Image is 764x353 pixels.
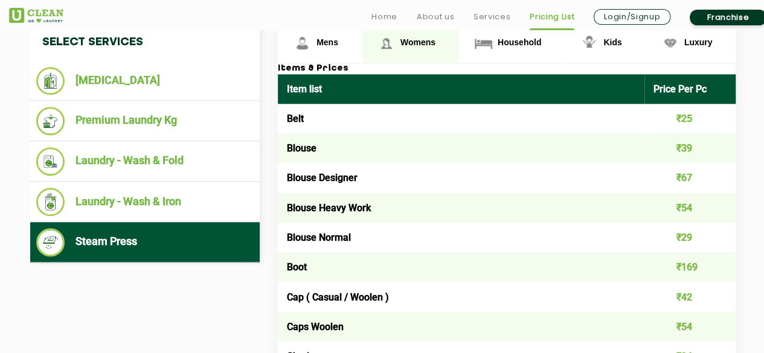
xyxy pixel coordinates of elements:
span: Kids [603,37,621,47]
img: Mens [292,33,313,54]
img: Kids [579,33,600,54]
img: Premium Laundry Kg [36,107,65,135]
img: Laundry - Wash & Fold [36,147,65,176]
li: Steam Press [36,228,254,256]
td: Blouse Normal [278,223,644,252]
th: Item list [278,74,644,104]
th: Price Per Pc [644,74,736,104]
span: Womens [400,37,435,47]
td: Blouse [278,133,644,163]
li: [MEDICAL_DATA] [36,67,254,95]
h4: Select Services [30,24,260,61]
li: Premium Laundry Kg [36,107,254,135]
td: Blouse Designer [278,163,644,192]
h3: Items & Prices [278,63,736,74]
img: Laundry - Wash & Iron [36,188,65,216]
a: Home [371,10,397,24]
span: Mens [316,37,338,47]
td: Caps Woolen [278,312,644,342]
td: ₹25 [644,104,736,133]
td: ₹29 [644,223,736,252]
td: ₹39 [644,133,736,163]
img: Steam Press [36,228,65,256]
td: Belt [278,104,644,133]
img: Dry Cleaning [36,67,65,95]
img: UClean Laundry and Dry Cleaning [9,8,63,23]
td: ₹42 [644,282,736,311]
a: About us [417,10,454,24]
li: Laundry - Wash & Iron [36,188,254,216]
img: Luxury [660,33,681,54]
span: Luxury [684,37,713,47]
td: Blouse Heavy Work [278,193,644,223]
li: Laundry - Wash & Fold [36,147,254,176]
img: Household [473,33,494,54]
span: Household [498,37,541,47]
td: ₹67 [644,163,736,192]
td: Cap ( Casual / Woolen ) [278,282,644,311]
td: ₹54 [644,193,736,223]
a: Pricing List [530,10,574,24]
a: Login/Signup [594,9,670,25]
img: Womens [376,33,397,54]
td: Boot [278,252,644,282]
a: Services [473,10,510,24]
td: ₹169 [644,252,736,282]
td: ₹54 [644,312,736,342]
